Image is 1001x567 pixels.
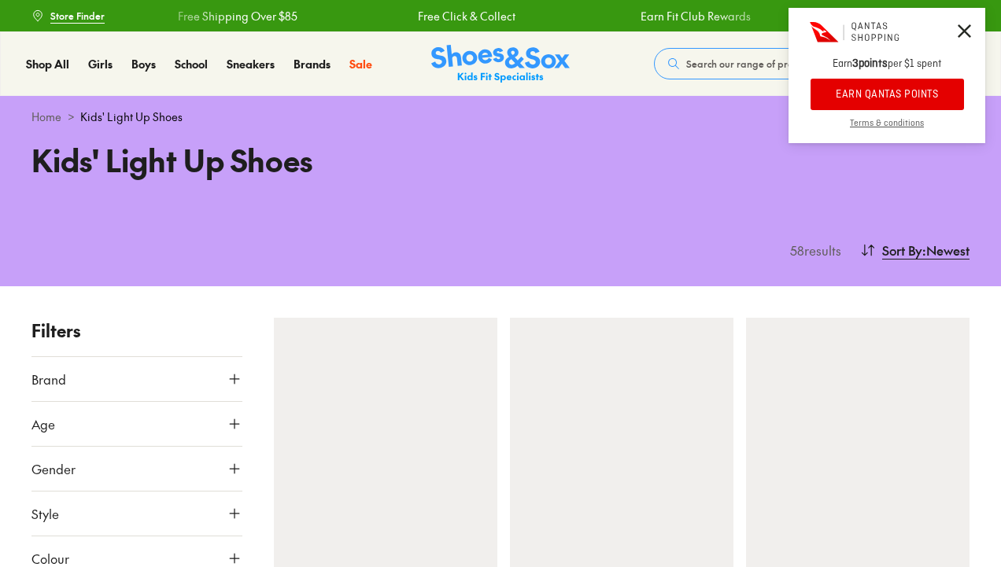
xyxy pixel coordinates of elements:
span: Search our range of products [686,57,816,71]
img: SNS_Logo_Responsive.svg [431,45,570,83]
a: Shop All [26,56,69,72]
a: Boys [131,56,156,72]
strong: 3 points [852,57,888,71]
span: Style [31,504,59,523]
a: School [175,56,208,72]
a: Free Click & Collect [415,8,512,24]
button: Sort By:Newest [860,233,970,267]
a: Shoes & Sox [431,45,570,83]
button: EARN QANTAS POINTS [811,79,964,110]
button: Age [31,402,242,446]
p: 58 results [784,241,841,260]
button: Search our range of products [654,48,881,79]
a: Store Finder [31,2,105,30]
span: Kids' Light Up Shoes [80,109,183,125]
div: > [31,109,970,125]
a: Book a FREE Expert Fitting [835,2,970,30]
span: : Newest [922,241,970,260]
button: Brand [31,357,242,401]
button: Gender [31,447,242,491]
a: Sneakers [227,56,275,72]
span: Brand [31,370,66,388]
a: Sale [349,56,372,72]
a: Home [31,109,61,125]
span: Gender [31,459,76,478]
a: Earn Fit Club Rewards [637,8,748,24]
a: Girls [88,56,113,72]
a: Free Shipping Over $85 [175,8,295,24]
p: Filters [31,318,242,344]
span: Sort By [882,241,922,260]
p: Earn per $1 spent [789,57,985,79]
h1: Kids' Light Up Shoes [31,138,482,182]
a: Brands [294,56,331,72]
span: Store Finder [50,9,105,23]
span: Age [31,414,55,433]
a: Terms & conditions [789,118,985,143]
button: Style [31,492,242,536]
